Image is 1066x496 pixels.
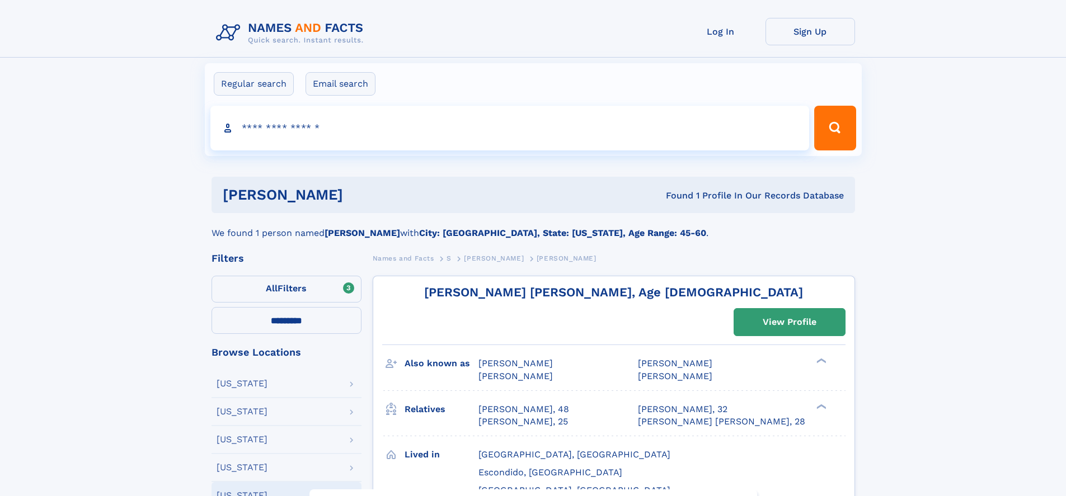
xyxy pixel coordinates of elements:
[405,354,478,373] h3: Also known as
[212,253,361,263] div: Filters
[478,371,553,381] span: [PERSON_NAME]
[464,251,524,265] a: [PERSON_NAME]
[223,188,505,202] h1: [PERSON_NAME]
[405,445,478,464] h3: Lived in
[766,18,855,45] a: Sign Up
[478,358,553,369] span: [PERSON_NAME]
[447,254,452,262] span: S
[638,403,727,415] a: [PERSON_NAME], 32
[217,379,267,388] div: [US_STATE]
[478,415,568,428] a: [PERSON_NAME], 25
[419,228,706,238] b: City: [GEOGRAPHIC_DATA], State: [US_STATE], Age Range: 45-60
[424,285,803,299] a: [PERSON_NAME] [PERSON_NAME], Age [DEMOGRAPHIC_DATA]
[814,357,827,365] div: ❯
[212,213,855,240] div: We found 1 person named with .
[537,254,597,262] span: [PERSON_NAME]
[212,276,361,303] label: Filters
[814,106,856,150] button: Search Button
[405,400,478,419] h3: Relatives
[217,407,267,416] div: [US_STATE]
[325,228,400,238] b: [PERSON_NAME]
[478,467,622,478] span: Escondido, [GEOGRAPHIC_DATA]
[210,106,810,150] input: search input
[478,403,569,415] a: [PERSON_NAME], 48
[478,449,670,460] span: [GEOGRAPHIC_DATA], [GEOGRAPHIC_DATA]
[217,463,267,472] div: [US_STATE]
[638,415,805,428] a: [PERSON_NAME] [PERSON_NAME], 28
[373,251,434,265] a: Names and Facts
[464,254,524,262] span: [PERSON_NAME]
[212,18,373,48] img: Logo Names and Facts
[814,403,827,410] div: ❯
[504,190,844,202] div: Found 1 Profile In Our Records Database
[676,18,766,45] a: Log In
[763,309,816,335] div: View Profile
[734,309,845,336] a: View Profile
[214,72,294,96] label: Regular search
[306,72,375,96] label: Email search
[638,358,712,369] span: [PERSON_NAME]
[266,283,278,294] span: All
[212,347,361,357] div: Browse Locations
[478,485,670,495] span: [GEOGRAPHIC_DATA], [GEOGRAPHIC_DATA]
[638,371,712,381] span: [PERSON_NAME]
[447,251,452,265] a: S
[217,435,267,444] div: [US_STATE]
